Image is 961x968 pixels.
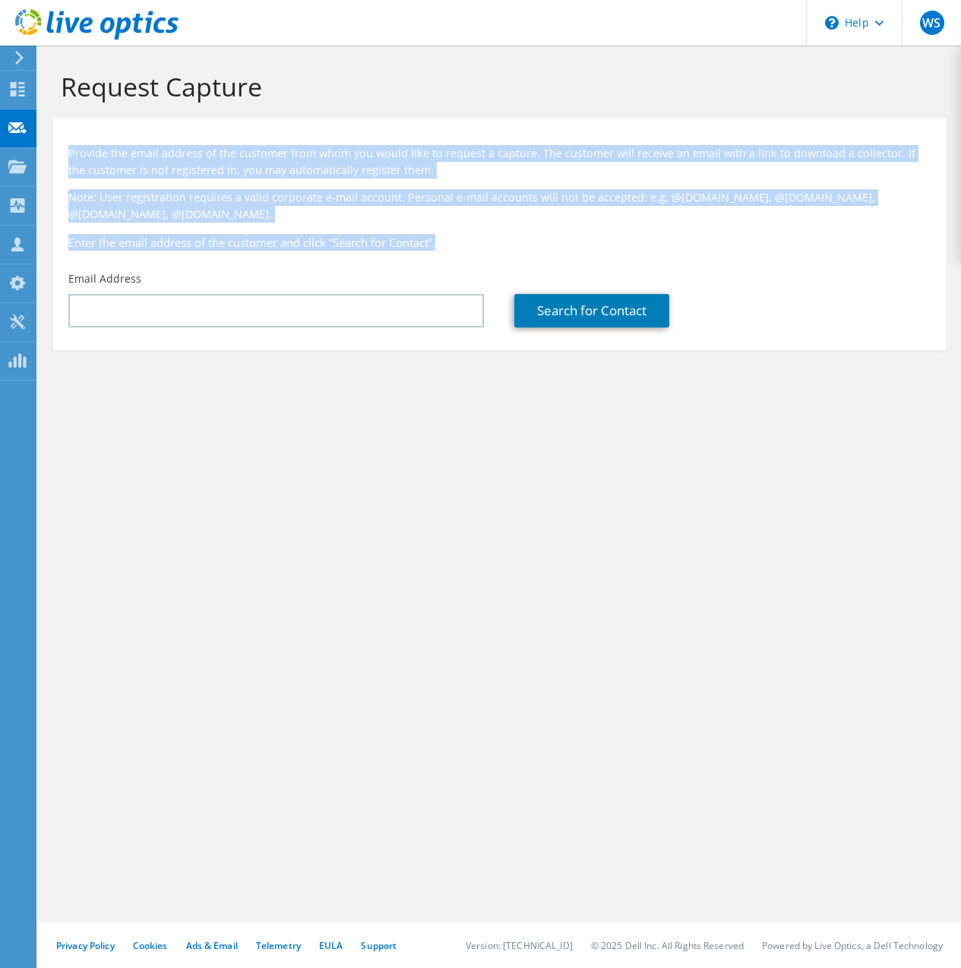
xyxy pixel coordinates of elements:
li: © 2025 Dell Inc. All Rights Reserved [591,939,744,952]
li: Version: [TECHNICAL_ID] [466,939,573,952]
svg: \n [825,16,839,30]
p: Note: User registration requires a valid corporate e-mail account. Personal e-mail accounts will ... [68,189,931,223]
h1: Request Capture [61,71,931,103]
label: Email Address [68,271,141,286]
a: Ads & Email [186,939,238,952]
a: Search for Contact [514,294,669,327]
li: Powered by Live Optics, a Dell Technology [762,939,943,952]
a: Cookies [133,939,168,952]
a: Telemetry [256,939,301,952]
span: WS [920,11,944,35]
a: Privacy Policy [56,939,115,952]
a: Support [361,939,397,952]
a: EULA [319,939,343,952]
h3: Enter the email address of the customer and click “Search for Contact”. [68,234,931,251]
p: Provide the email address of the customer from whom you would like to request a capture. The cust... [68,145,931,179]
